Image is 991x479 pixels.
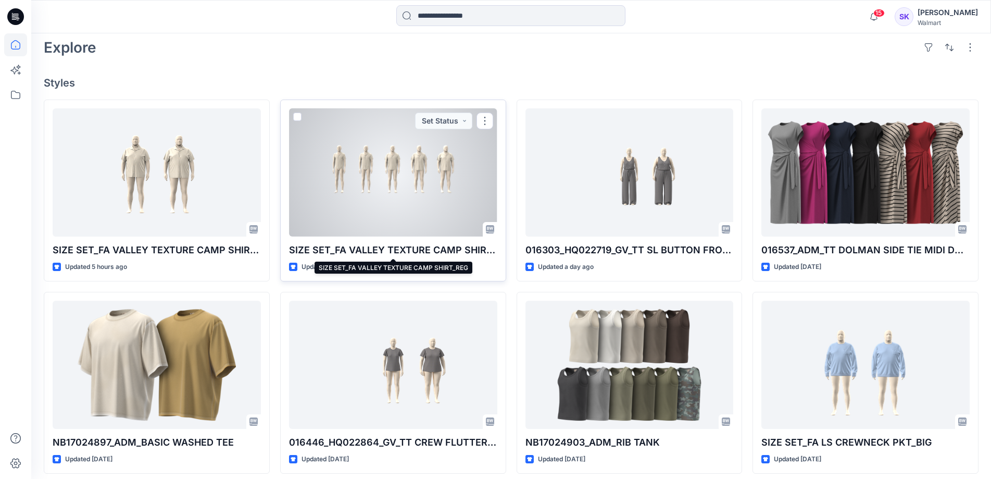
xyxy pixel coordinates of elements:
[918,19,978,27] div: Walmart
[774,262,821,273] p: Updated [DATE]
[302,262,363,273] p: Updated 5 hours ago
[761,435,970,450] p: SIZE SET_FA LS CREWNECK PKT_BIG
[53,243,261,257] p: SIZE SET_FA VALLEY TEXTURE CAMP SHIRT_BIG
[761,243,970,257] p: 016537_ADM_TT DOLMAN SIDE TIE MIDI DRESS
[289,108,497,237] a: SIZE SET_FA VALLEY TEXTURE CAMP SHIRT_REG
[44,77,979,89] h4: Styles
[65,454,112,465] p: Updated [DATE]
[53,108,261,237] a: SIZE SET_FA VALLEY TEXTURE CAMP SHIRT_BIG
[53,435,261,450] p: NB17024897_ADM_BASIC WASHED TEE
[774,454,821,465] p: Updated [DATE]
[65,262,127,273] p: Updated 5 hours ago
[525,108,734,237] a: 016303_HQ022719_GV_TT SL BUTTON FRONT JUMPSUIT
[44,39,96,56] h2: Explore
[873,9,885,17] span: 15
[525,243,734,257] p: 016303_HQ022719_GV_TT SL BUTTON FRONT JUMPSUIT
[53,301,261,429] a: NB17024897_ADM_BASIC WASHED TEE
[302,454,349,465] p: Updated [DATE]
[538,454,585,465] p: Updated [DATE]
[918,6,978,19] div: [PERSON_NAME]
[895,7,913,26] div: SK
[525,435,734,450] p: NB17024903_ADM_RIB TANK
[761,108,970,237] a: 016537_ADM_TT DOLMAN SIDE TIE MIDI DRESS
[538,262,594,273] p: Updated a day ago
[761,301,970,429] a: SIZE SET_FA LS CREWNECK PKT_BIG
[525,301,734,429] a: NB17024903_ADM_RIB TANK
[289,243,497,257] p: SIZE SET_FA VALLEY TEXTURE CAMP SHIRT_REG
[289,435,497,450] p: 016446_HQ022864_GV_TT CREW FLUTTER SS TOP
[289,301,497,429] a: 016446_HQ022864_GV_TT CREW FLUTTER SS TOP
